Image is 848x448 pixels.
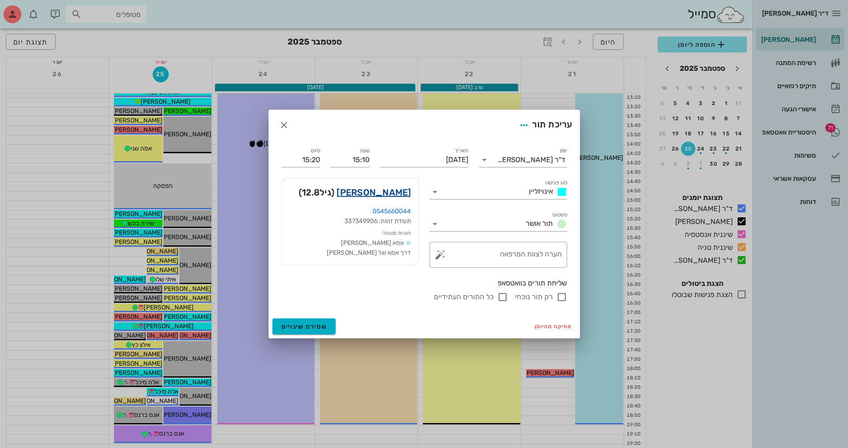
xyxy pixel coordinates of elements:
span: 12.8 [302,187,320,198]
span: אמא [PERSON_NAME] דרך אמא של [PERSON_NAME] [327,239,411,257]
div: תעודת זהות: 337349906 [289,216,411,226]
span: תור אושר [526,219,553,228]
a: [PERSON_NAME] [337,185,411,200]
label: תאריך [454,147,468,154]
span: שמירת שינויים [281,323,327,330]
label: רק תור נוכחי [515,293,553,301]
span: (גיל ) [299,185,334,200]
span: אינויזליין [529,187,553,195]
div: עריכת תור [516,117,572,133]
button: מחיקה מהיומן [531,320,576,333]
div: שליחת תורים בוואטסאפ [281,278,567,288]
div: יומןד"ר [PERSON_NAME] [479,153,567,167]
label: כל התורים העתידיים [434,293,494,301]
label: סוג פגישה [545,179,567,186]
label: שעה [359,147,369,154]
label: יומן [560,147,567,154]
small: הערות מטופל: [382,230,411,236]
a: 0545660044 [373,208,411,215]
span: מחיקה מהיומן [535,323,572,330]
button: שמירת שינויים [272,318,336,334]
div: סטטוסתור אושר [430,217,567,231]
label: סטטוס [552,212,567,218]
label: סיום [311,147,320,154]
div: ד"ר [PERSON_NAME] [497,156,565,164]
